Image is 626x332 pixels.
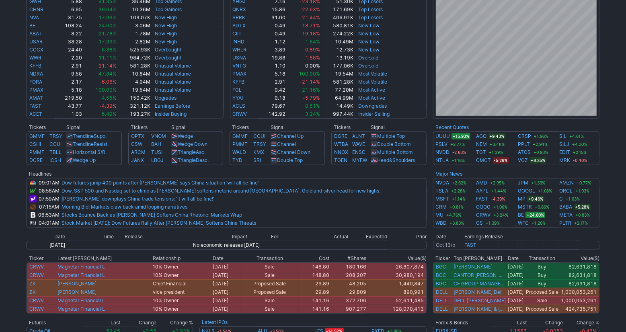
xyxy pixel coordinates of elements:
[57,297,105,303] a: Magnetar Financial L
[518,140,530,148] a: PPLT
[151,141,161,147] a: BAH
[57,289,96,295] a: [PERSON_NAME]
[476,195,488,203] a: FAST
[488,133,506,139] span: +9.43%
[560,203,573,211] a: BABA
[54,86,82,94] td: 5.18
[29,95,43,101] a: AMAT
[435,171,462,177] b: Major News
[54,102,82,110] td: 43.77
[377,157,415,163] a: Head&Shoulders
[320,22,354,30] td: 580.81K
[99,55,117,61] span: 11.11%
[257,6,286,14] td: 15.86
[29,23,35,29] a: BE
[435,148,449,156] a: NVDD
[358,39,380,45] a: New Low
[128,123,171,131] th: Tickers
[196,157,209,163] span: Desc.
[518,156,528,164] a: VGZ
[29,71,43,77] a: NDRA
[155,71,191,77] a: Unusual Volume
[300,31,320,37] span: -19.18%
[454,272,506,279] a: CANTOR [PERSON_NAME]
[435,132,450,140] a: UUUU
[202,319,228,325] b: Latest IPOs
[29,264,44,270] a: CRWV
[257,38,286,46] td: 1.12
[454,306,506,312] a: [PERSON_NAME] & [PERSON_NAME] Foundation
[465,242,477,248] a: FAST
[435,219,447,227] a: WBD
[57,272,105,278] a: Magnetar Financial L
[320,6,354,14] td: 171.69K
[233,63,246,69] a: VNTG
[518,211,524,219] a: BE
[436,272,446,278] a: BGC
[435,140,447,148] a: PSLV
[99,79,117,85] span: -6.06%
[54,46,82,54] td: 24.40
[377,149,413,155] a: Multiple Bottom
[29,306,44,312] a: CRWV
[449,141,466,148] span: +2.77%
[476,187,489,195] a: AAPL
[232,149,246,155] a: WALD
[334,149,348,155] a: NNOX
[334,157,347,163] a: TGEN
[257,70,286,78] td: 5.18
[62,212,242,218] a: Stocks Bounce Back as [PERSON_NAME] Softens China Rhetoric: Markets Wrap
[155,39,177,45] a: New High
[320,38,354,46] td: 10.49M
[436,306,448,312] a: DELL
[117,94,150,102] td: 150.42K
[155,6,182,12] a: Top Gainers
[257,102,286,110] td: 79.67
[29,103,41,109] a: FAST
[102,47,117,53] span: 8.88%
[233,23,246,29] a: ADTX
[131,157,144,163] a: JANX
[270,123,324,131] th: Signal
[232,133,248,139] a: GMMF
[117,62,150,70] td: 581.28K
[230,123,270,131] th: Tickers
[257,62,286,70] td: 1.10
[117,78,150,86] td: 4.94M
[54,94,82,102] td: 219.50
[518,195,525,203] a: MP
[352,149,365,155] a: ENSC
[257,30,286,38] td: 0.49
[518,219,529,227] a: WFC
[358,63,378,69] a: Oversold
[300,79,320,85] span: -21.14%
[452,133,470,139] span: +15.93%
[569,133,585,139] span: +4.61%
[277,133,304,139] a: Channel Up
[196,149,205,155] span: Asc.
[29,31,42,37] a: ABAT
[476,156,491,164] a: CMCT
[303,47,320,53] span: -0.89%
[358,23,380,29] a: New Low
[73,149,105,155] a: Horizontal S/R
[320,46,354,54] td: 12.73K
[54,30,82,38] td: 8.22
[73,133,107,139] a: TrendlineSupp.
[178,157,209,163] a: TriangleDesc.
[560,211,573,219] a: META
[155,87,191,93] a: Unusual Volume
[560,219,572,227] a: PLTR
[62,196,214,202] a: [PERSON_NAME] downplays China trade tensions: 'It will all be fine!'
[257,110,286,119] td: 142.92
[233,39,245,45] a: INHD
[131,141,142,147] a: CSW
[518,132,531,140] a: CRSP
[178,133,193,139] a: Wedge
[233,103,246,109] a: ACLS
[57,264,105,270] a: Magnetar Financial L
[54,6,82,14] td: 6.95
[334,141,348,147] a: WTBA
[27,123,66,131] th: Tickers
[233,47,247,53] a: WHLR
